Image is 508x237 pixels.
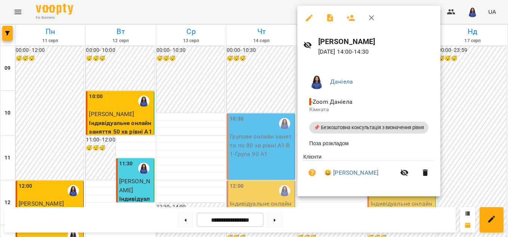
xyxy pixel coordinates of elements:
p: Кімната [309,106,428,113]
a: 😀 [PERSON_NAME] [324,168,378,177]
button: Візит ще не сплачено. Додати оплату? [303,164,321,182]
ul: Клієнти [303,153,434,188]
span: 📌 Безкоштовна консультація з визначення рівня [309,124,428,131]
a: Даніела [330,78,353,85]
h6: [PERSON_NAME] [318,36,434,47]
li: Поза розкладом [303,137,434,150]
img: 896d7bd98bada4a398fcb6f6c121a1d1.png [309,74,324,89]
span: - Zoom Даніела [309,98,354,105]
p: [DATE] 14:00 - 14:30 [318,47,434,56]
